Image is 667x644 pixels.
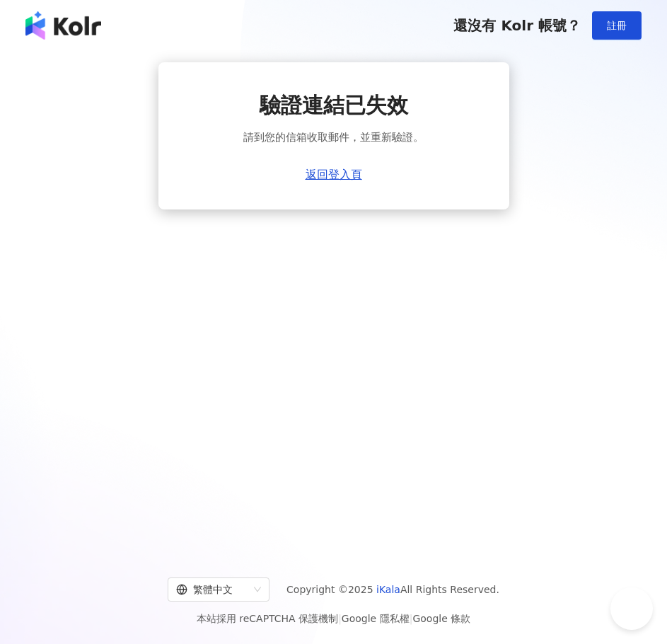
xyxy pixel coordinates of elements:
span: 請到您的信箱收取郵件，並重新驗證。 [243,129,424,146]
span: | [338,613,342,624]
span: Copyright © 2025 All Rights Reserved. [286,581,499,598]
a: Google 隱私權 [342,613,410,624]
div: 繁體中文 [176,578,248,601]
iframe: Help Scout Beacon - Open [610,587,653,630]
span: 本站採用 reCAPTCHA 保護機制 [197,610,470,627]
span: 還沒有 Kolr 帳號？ [453,17,581,34]
span: 驗證連結已失效 [260,91,408,120]
img: logo [25,11,101,40]
a: iKala [376,584,400,595]
a: 返回登入頁 [306,168,362,181]
button: 註冊 [592,11,642,40]
span: | [410,613,413,624]
a: Google 條款 [412,613,470,624]
span: 註冊 [607,20,627,31]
